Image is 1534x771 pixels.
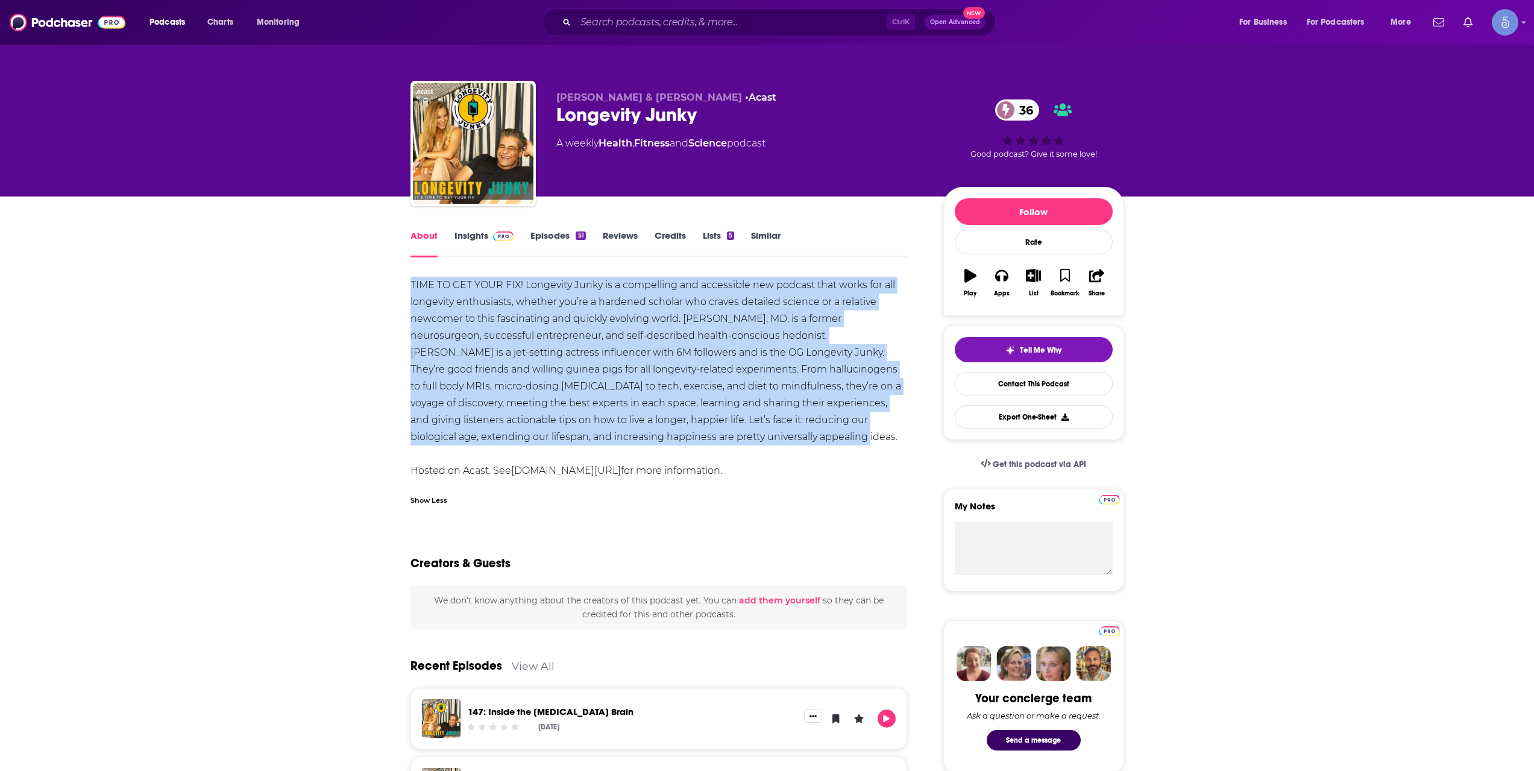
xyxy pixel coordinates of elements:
div: Rate [955,230,1113,254]
img: Jon Profile [1076,646,1111,681]
a: About [410,230,438,257]
a: View All [512,659,555,672]
button: open menu [1299,13,1382,32]
span: [PERSON_NAME] & [PERSON_NAME] [556,92,742,103]
button: Export One-Sheet [955,405,1113,429]
a: Fitness [634,137,670,149]
a: Show notifications dropdown [1429,12,1449,33]
span: Podcasts [149,14,185,31]
a: Similar [751,230,781,257]
div: Search podcasts, credits, & more... [554,8,1007,36]
span: , [632,137,634,149]
img: Jules Profile [1036,646,1071,681]
input: Search podcasts, credits, & more... [576,13,887,32]
img: Sydney Profile [957,646,992,681]
a: Contact This Podcast [955,372,1113,395]
span: Open Advanced [930,19,980,25]
span: 36 [1007,99,1039,121]
img: Podchaser Pro [493,231,514,241]
img: Podchaser Pro [1099,626,1120,636]
span: Get this podcast via API [993,459,1086,470]
div: Share [1089,290,1105,297]
div: 51 [576,231,585,240]
button: Play [955,261,986,304]
button: Follow [955,198,1113,225]
span: New [963,7,985,19]
span: For Podcasters [1307,14,1365,31]
div: 36Good podcast? Give it some love! [943,92,1124,166]
a: Charts [200,13,240,32]
button: Bookmark [1049,261,1081,304]
img: Longevity Junky [413,83,533,204]
span: Charts [207,14,233,31]
span: For Business [1239,14,1287,31]
button: Apps [986,261,1017,304]
a: Episodes51 [530,230,585,257]
button: Share [1081,261,1112,304]
a: Lists5 [703,230,734,257]
img: Podchaser - Follow, Share and Rate Podcasts [10,11,125,34]
a: Pro website [1099,493,1120,505]
span: Tell Me Why [1020,345,1061,355]
div: Bookmark [1051,290,1079,297]
button: Show profile menu [1492,9,1518,36]
a: [DOMAIN_NAME][URL] [511,465,621,476]
div: [DATE] [538,723,559,731]
img: tell me why sparkle [1005,345,1015,355]
label: My Notes [955,500,1113,521]
div: Apps [994,290,1010,297]
a: Credits [655,230,686,257]
a: Science [688,137,727,149]
span: More [1391,14,1411,31]
button: open menu [1382,13,1426,32]
div: Ask a question or make a request. [967,711,1101,720]
span: • [745,92,776,103]
div: Community Rating: 0 out of 5 [465,722,520,731]
img: 147: Inside the ADHD Brain [422,699,461,738]
button: Play [878,710,896,728]
a: Get this podcast via API [971,450,1096,479]
span: We don't know anything about the creators of this podcast yet . You can so they can be credited f... [434,595,884,619]
a: Pro website [1099,625,1120,636]
button: Open AdvancedNew [925,15,985,30]
div: List [1029,290,1039,297]
div: Play [964,290,976,297]
a: 147: Inside the ADHD Brain [468,706,633,717]
button: add them yourself [739,596,820,605]
span: Monitoring [257,14,300,31]
span: and [670,137,688,149]
a: Recent Episodes [410,658,502,673]
a: Show notifications dropdown [1459,12,1477,33]
h2: Creators & Guests [410,556,511,571]
div: A weekly podcast [556,136,765,151]
img: User Profile [1492,9,1518,36]
img: Barbara Profile [996,646,1031,681]
a: Reviews [603,230,638,257]
span: Good podcast? Give it some love! [970,149,1097,159]
button: Show More Button [804,710,822,723]
a: Acast [749,92,776,103]
div: Your concierge team [975,691,1092,706]
button: Send a message [987,730,1081,751]
a: 36 [995,99,1039,121]
button: Leave a Rating [850,710,868,728]
a: InsightsPodchaser Pro [454,230,514,257]
button: tell me why sparkleTell Me Why [955,337,1113,362]
span: Logged in as Spiral5-G1 [1492,9,1518,36]
a: Health [599,137,632,149]
button: List [1017,261,1049,304]
button: open menu [1231,13,1302,32]
button: open menu [248,13,315,32]
button: open menu [141,13,201,32]
div: 5 [727,231,734,240]
button: Bookmark Episode [827,710,845,728]
img: Podchaser Pro [1099,495,1120,505]
span: Ctrl K [887,14,915,30]
div: TIME TO GET YOUR FIX! Longevity Junky is a compelling and accessible new podcast that works for a... [410,277,908,479]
